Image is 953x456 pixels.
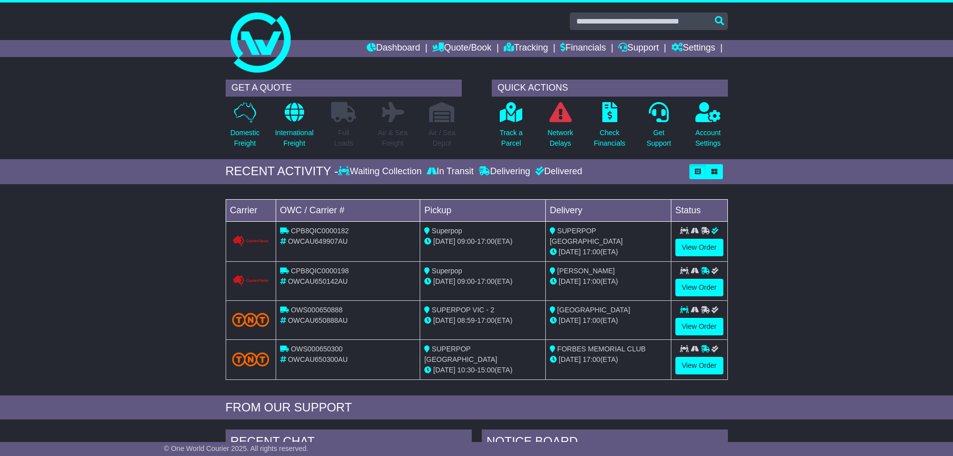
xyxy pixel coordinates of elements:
[424,365,541,375] div: - (ETA)
[338,166,424,177] div: Waiting Collection
[432,306,494,314] span: SUPERPOP VIC - 2
[560,40,606,57] a: Financials
[433,237,455,245] span: [DATE]
[288,316,348,324] span: OWCAU650888AU
[550,276,667,287] div: (ETA)
[557,345,646,353] span: FORBES MEMORIAL CLUB
[230,102,260,154] a: DomesticFreight
[499,102,523,154] a: Track aParcel
[550,315,667,326] div: (ETA)
[429,128,456,149] p: Air / Sea Depot
[424,166,476,177] div: In Transit
[675,318,723,335] a: View Order
[432,227,462,235] span: Superpop
[557,267,615,275] span: [PERSON_NAME]
[583,277,600,285] span: 17:00
[457,237,475,245] span: 09:00
[226,80,462,97] div: GET A QUOTE
[533,166,582,177] div: Delivered
[457,316,475,324] span: 08:59
[433,316,455,324] span: [DATE]
[331,128,356,149] p: Full Loads
[424,276,541,287] div: - (ETA)
[420,199,546,221] td: Pickup
[433,366,455,374] span: [DATE]
[164,444,309,452] span: © One World Courier 2025. All rights reserved.
[547,128,573,149] p: Network Delays
[232,352,270,366] img: TNT_Domestic.png
[367,40,420,57] a: Dashboard
[477,277,495,285] span: 17:00
[477,316,495,324] span: 17:00
[675,239,723,256] a: View Order
[288,355,348,363] span: OWCAU650300AU
[291,227,349,235] span: CPB8QIC0000182
[550,227,623,245] span: SUPERPOP [GEOGRAPHIC_DATA]
[288,237,348,245] span: OWCAU649907AU
[424,315,541,326] div: - (ETA)
[675,279,723,296] a: View Order
[695,128,721,149] p: Account Settings
[583,355,600,363] span: 17:00
[433,277,455,285] span: [DATE]
[695,102,721,154] a: AccountSettings
[288,277,348,285] span: OWCAU650142AU
[291,267,349,275] span: CPB8QIC0000198
[477,237,495,245] span: 17:00
[230,128,259,149] p: Domestic Freight
[477,366,495,374] span: 15:00
[275,102,314,154] a: InternationalFreight
[232,275,270,287] img: GetCarrierServiceLogo
[593,102,626,154] a: CheckFinancials
[432,267,462,275] span: Superpop
[276,199,420,221] td: OWC / Carrier #
[232,235,270,247] img: GetCarrierServiceLogo
[550,354,667,365] div: (ETA)
[432,40,491,57] a: Quote/Book
[671,40,715,57] a: Settings
[226,164,339,179] div: RECENT ACTIVITY -
[378,128,408,149] p: Air & Sea Freight
[500,128,523,149] p: Track a Parcel
[557,306,630,314] span: [GEOGRAPHIC_DATA]
[583,248,600,256] span: 17:00
[545,199,671,221] td: Delivery
[226,199,276,221] td: Carrier
[550,247,667,257] div: (ETA)
[583,316,600,324] span: 17:00
[457,277,475,285] span: 09:00
[646,102,671,154] a: GetSupport
[291,306,343,314] span: OWS000650888
[275,128,314,149] p: International Freight
[476,166,533,177] div: Delivering
[646,128,671,149] p: Get Support
[547,102,573,154] a: NetworkDelays
[559,316,581,324] span: [DATE]
[424,345,497,363] span: SUPERPOP [GEOGRAPHIC_DATA]
[457,366,475,374] span: 10:30
[559,355,581,363] span: [DATE]
[291,345,343,353] span: OWS000650300
[618,40,659,57] a: Support
[232,313,270,326] img: TNT_Domestic.png
[424,236,541,247] div: - (ETA)
[226,400,728,415] div: FROM OUR SUPPORT
[671,199,727,221] td: Status
[559,248,581,256] span: [DATE]
[504,40,548,57] a: Tracking
[492,80,728,97] div: QUICK ACTIONS
[675,357,723,374] a: View Order
[559,277,581,285] span: [DATE]
[594,128,625,149] p: Check Financials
